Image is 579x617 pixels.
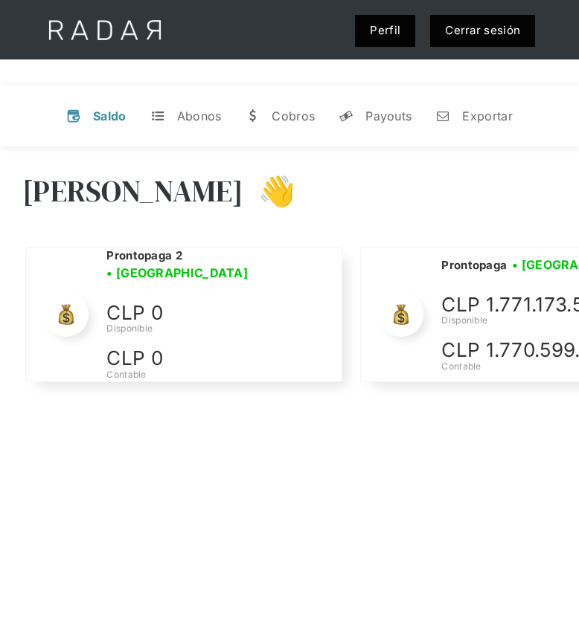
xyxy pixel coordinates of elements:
[339,109,354,123] div: y
[106,297,330,329] p: CLP 0
[365,109,412,123] div: Payouts
[243,172,295,210] h3: 👋
[106,322,330,335] div: Disponible
[106,343,330,374] p: CLP 0
[430,15,535,47] a: Cerrar sesión
[22,172,243,210] h3: [PERSON_NAME]
[272,109,315,123] div: Cobros
[177,109,222,123] div: Abonos
[355,15,415,47] a: Perfil
[106,264,248,282] h3: • [GEOGRAPHIC_DATA]
[245,109,260,123] div: w
[66,109,81,123] div: v
[150,109,165,123] div: t
[106,248,182,263] h2: Prontopaga 2
[435,109,450,123] div: n
[462,109,512,123] div: Exportar
[106,368,330,381] div: Contable
[441,258,507,273] h2: Prontopaga
[93,109,127,123] div: Saldo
